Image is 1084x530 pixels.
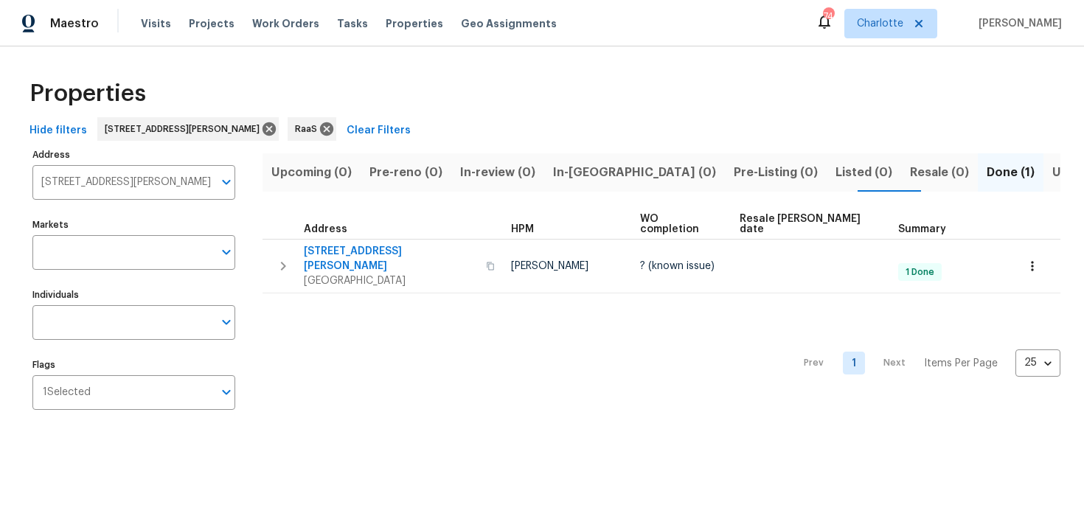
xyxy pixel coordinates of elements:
[973,16,1062,31] span: [PERSON_NAME]
[141,16,171,31] span: Visits
[304,224,347,234] span: Address
[857,16,903,31] span: Charlotte
[823,9,833,24] div: 74
[740,214,873,234] span: Resale [PERSON_NAME] date
[910,162,969,183] span: Resale (0)
[553,162,716,183] span: In-[GEOGRAPHIC_DATA] (0)
[304,244,477,273] span: [STREET_ADDRESS][PERSON_NAME]
[1015,344,1060,382] div: 25
[32,290,235,299] label: Individuals
[640,261,715,271] span: ? (known issue)
[216,382,237,402] button: Open
[386,16,443,31] span: Properties
[29,86,146,101] span: Properties
[189,16,234,31] span: Projects
[341,117,417,144] button: Clear Filters
[987,162,1035,183] span: Done (1)
[97,117,279,141] div: [STREET_ADDRESS][PERSON_NAME]
[304,273,477,288] span: [GEOGRAPHIC_DATA]
[835,162,892,183] span: Listed (0)
[900,266,940,279] span: 1 Done
[734,162,818,183] span: Pre-Listing (0)
[32,150,235,159] label: Address
[32,220,235,229] label: Markets
[511,261,588,271] span: [PERSON_NAME]
[216,172,237,192] button: Open
[347,122,411,140] span: Clear Filters
[216,242,237,262] button: Open
[511,224,534,234] span: HPM
[924,356,998,371] p: Items Per Page
[105,122,265,136] span: [STREET_ADDRESS][PERSON_NAME]
[252,16,319,31] span: Work Orders
[288,117,336,141] div: RaaS
[790,302,1060,425] nav: Pagination Navigation
[295,122,323,136] span: RaaS
[216,312,237,332] button: Open
[460,162,535,183] span: In-review (0)
[43,386,91,399] span: 1 Selected
[29,122,87,140] span: Hide filters
[898,224,946,234] span: Summary
[843,352,865,374] a: Goto page 1
[369,162,442,183] span: Pre-reno (0)
[271,162,352,183] span: Upcoming (0)
[50,16,99,31] span: Maestro
[461,16,557,31] span: Geo Assignments
[640,214,715,234] span: WO completion
[24,117,93,144] button: Hide filters
[337,18,368,29] span: Tasks
[32,360,235,369] label: Flags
